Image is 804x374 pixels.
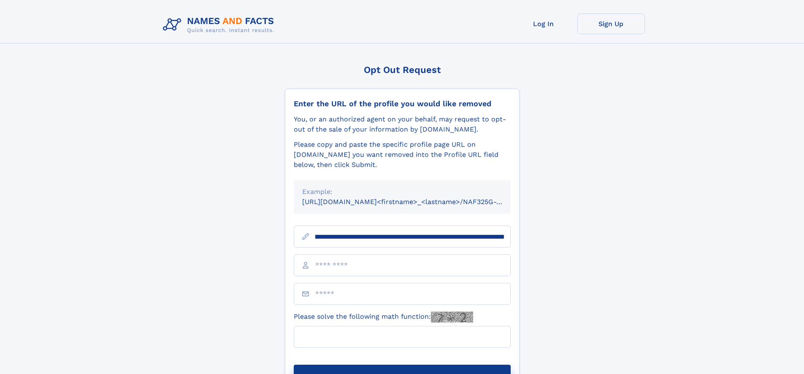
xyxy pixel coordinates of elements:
[160,13,281,36] img: Logo Names and Facts
[302,187,502,197] div: Example:
[577,13,645,34] a: Sign Up
[285,65,520,75] div: Opt Out Request
[294,312,473,323] label: Please solve the following math function:
[302,198,527,206] small: [URL][DOMAIN_NAME]<firstname>_<lastname>/NAF325G-xxxxxxxx
[510,13,577,34] a: Log In
[294,140,511,170] div: Please copy and paste the specific profile page URL on [DOMAIN_NAME] you want removed into the Pr...
[294,99,511,108] div: Enter the URL of the profile you would like removed
[294,114,511,135] div: You, or an authorized agent on your behalf, may request to opt-out of the sale of your informatio...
